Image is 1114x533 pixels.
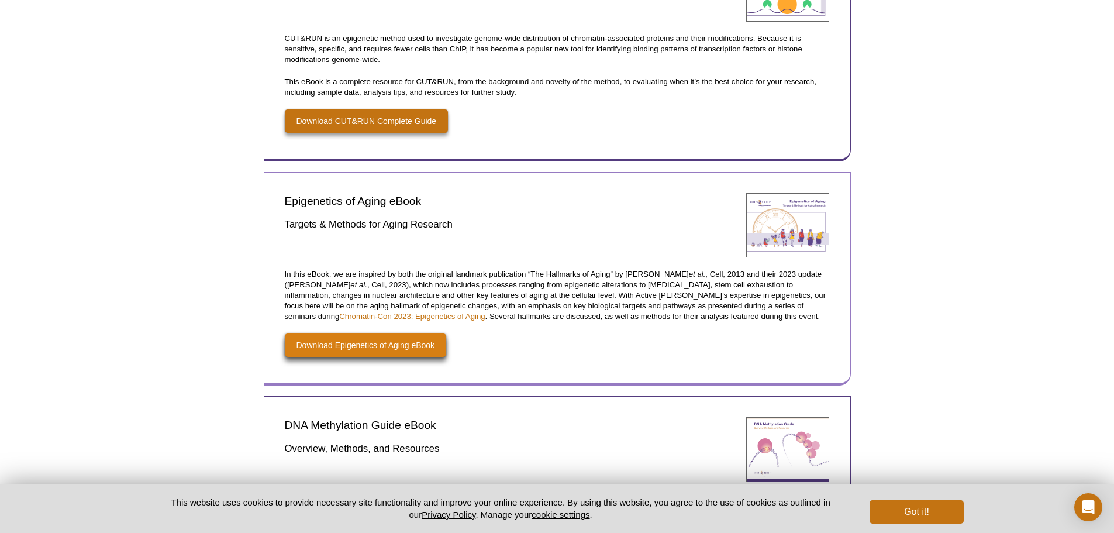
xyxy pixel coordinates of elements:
h3: Overview, Methods, and Resources [285,442,737,456]
a: Chromatin-Con 2023: Epigenetics of Aging [339,312,485,321]
p: This website uses cookies to provide necessary site functionality and improve your online experie... [151,496,851,521]
p: CUT&RUN is an epigenetic method used to investigate genome-wide distribution of chromatin-associa... [285,33,830,65]
img: Epigenetics of Aging eBook [746,193,830,257]
a: Epigenetics of Aging eBook [746,193,830,260]
button: Got it! [870,500,963,524]
em: et al. [350,280,367,289]
em: et al. [689,270,706,278]
h2: Epigenetics of Aging eBook [285,193,737,209]
a: Download Epigenetics of Aging eBook [285,333,447,357]
h2: DNA Methylation Guide eBook [285,417,737,433]
p: In this eBook, we are inspired by both the original landmark publication “The Hallmarks of Aging”... [285,269,830,322]
div: Open Intercom Messenger [1074,493,1102,521]
h3: Targets & Methods for Aging Research [285,218,737,232]
img: DNA Methylation Guide eBook [746,417,830,482]
a: Privacy Policy [422,510,475,520]
a: Download CUT&RUN Complete Guide [285,109,449,133]
a: DNA Methylation Guide eBook [746,417,830,485]
button: cookie settings [532,510,589,520]
p: This eBook is a complete resource for CUT&RUN, from the background and novelty of the method, to ... [285,77,830,98]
